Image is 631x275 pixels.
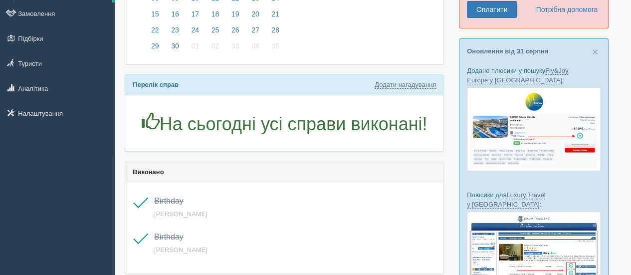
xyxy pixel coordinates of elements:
p: Плюсики для : [467,190,601,209]
a: 03 [226,40,245,56]
a: Оновлення від 31 серпня [467,47,548,55]
span: 24 [189,23,202,36]
a: [PERSON_NAME] [154,246,208,254]
span: 28 [269,23,282,36]
a: 18 [206,8,225,24]
span: 15 [149,7,162,20]
span: 22 [149,23,162,36]
a: 30 [166,40,185,56]
span: 01 [189,39,202,52]
span: 20 [249,7,262,20]
span: 29 [149,39,162,52]
a: 19 [226,8,245,24]
a: Оплатити [467,1,517,18]
span: 18 [209,7,222,20]
b: Виконано [133,168,164,176]
a: 05 [266,40,282,56]
span: 19 [229,7,242,20]
span: 05 [269,39,282,52]
p: Додано плюсики у пошуку : [467,66,601,85]
a: Luxury Travel у [GEOGRAPHIC_DATA] [467,191,545,209]
span: 04 [249,39,262,52]
span: 25 [209,23,222,36]
span: 03 [229,39,242,52]
a: 16 [166,8,185,24]
a: Потрібна допомога [529,1,598,18]
span: × [592,46,598,57]
span: 30 [169,39,182,52]
b: Перелік справ [133,81,179,88]
a: 02 [206,40,225,56]
a: Birthday [154,197,184,205]
span: 23 [169,23,182,36]
a: 01 [186,40,205,56]
span: 16 [169,7,182,20]
a: 20 [246,8,265,24]
a: 28 [266,24,282,40]
a: Додати нагадування [375,81,436,89]
a: 24 [186,24,205,40]
a: 29 [146,40,165,56]
a: [PERSON_NAME] [154,210,208,218]
a: 23 [166,24,185,40]
a: Fly&Joy Europe у [GEOGRAPHIC_DATA] [467,67,568,84]
a: 25 [206,24,225,40]
a: 17 [186,8,205,24]
span: 02 [209,39,222,52]
span: 26 [229,23,242,36]
a: 04 [246,40,265,56]
span: 21 [269,7,282,20]
img: fly-joy-de-proposal-crm-for-travel-agency.png [467,87,601,171]
button: Close [592,46,598,57]
a: Birthday [154,233,184,241]
a: 26 [226,24,245,40]
a: 15 [146,8,165,24]
a: 21 [266,8,282,24]
span: 17 [189,7,202,20]
a: 22 [146,24,165,40]
h1: На сьогодні усі справи виконані! [133,113,436,134]
a: 27 [246,24,265,40]
span: 27 [249,23,262,36]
